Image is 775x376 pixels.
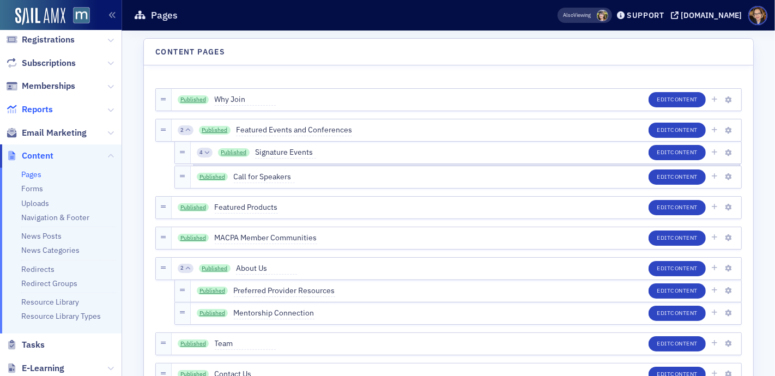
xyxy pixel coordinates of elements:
button: EditContent [649,92,706,107]
span: Content [670,148,698,156]
a: Forms [21,184,43,193]
a: Published [178,339,209,348]
span: Team [215,338,276,350]
span: Subscriptions [22,57,76,69]
h4: Content Pages [155,46,225,58]
span: Content [670,309,698,317]
span: Preferred Provider Resources [234,285,335,297]
span: Content [670,287,698,294]
span: Email Marketing [22,127,87,139]
span: About Us [236,263,297,275]
span: Memberships [22,80,75,92]
span: Tasks [22,339,45,351]
span: Content [670,339,698,347]
button: EditContent [649,283,706,299]
a: Published [178,234,209,242]
a: Published [199,264,231,273]
span: Content [670,95,698,103]
span: Content [670,173,698,180]
span: 2 [180,264,184,272]
button: EditContent [649,231,706,246]
button: EditContent [649,145,706,160]
a: Uploads [21,198,49,208]
span: 2 [180,126,184,134]
a: Published [178,203,209,212]
a: View Homepage [65,7,90,26]
button: EditContent [649,200,706,215]
a: Navigation & Footer [21,213,89,222]
h1: Pages [151,9,178,22]
span: Content [22,150,53,162]
a: Resource Library Types [21,311,101,321]
a: Memberships [6,80,75,92]
a: E-Learning [6,362,64,374]
span: Why Join [215,94,276,106]
div: Also [564,11,574,19]
button: [DOMAIN_NAME] [671,11,746,19]
a: Registrations [6,34,75,46]
span: 4 [199,149,203,156]
a: Redirects [21,264,55,274]
img: SailAMX [73,7,90,24]
a: Redirect Groups [21,278,77,288]
a: Reports [6,104,53,116]
span: Call for Speakers [234,171,295,183]
span: Featured Events and Conferences [236,124,352,136]
img: SailAMX [15,8,65,25]
a: Published [218,148,250,157]
a: News Posts [21,231,62,241]
div: [DOMAIN_NAME] [681,10,742,20]
span: E-Learning [22,362,64,374]
span: Content [670,126,698,134]
span: Profile [748,6,767,25]
a: Content [6,150,53,162]
a: Email Marketing [6,127,87,139]
a: Published [178,95,209,104]
span: Content [670,264,698,272]
a: Published [199,126,231,135]
span: MACPA Member Communities [215,232,317,244]
a: Subscriptions [6,57,76,69]
span: Content [670,234,698,241]
button: EditContent [649,306,706,321]
a: Resource Library [21,297,79,307]
a: Tasks [6,339,45,351]
button: EditContent [649,336,706,351]
span: Featured Products [215,202,278,214]
span: Registrations [22,34,75,46]
span: Viewing [564,11,591,19]
span: Reports [22,104,53,116]
a: Published [197,173,228,181]
span: Signature Events [255,147,316,159]
a: Published [197,309,228,318]
a: News Categories [21,245,80,255]
div: Support [627,10,664,20]
button: EditContent [649,261,706,276]
a: Published [197,287,228,295]
button: EditContent [649,169,706,185]
span: Content [670,203,698,211]
span: Sarah Knight [597,10,608,21]
a: Pages [21,169,41,179]
span: Mentorship Connection [234,307,314,319]
button: EditContent [649,123,706,138]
